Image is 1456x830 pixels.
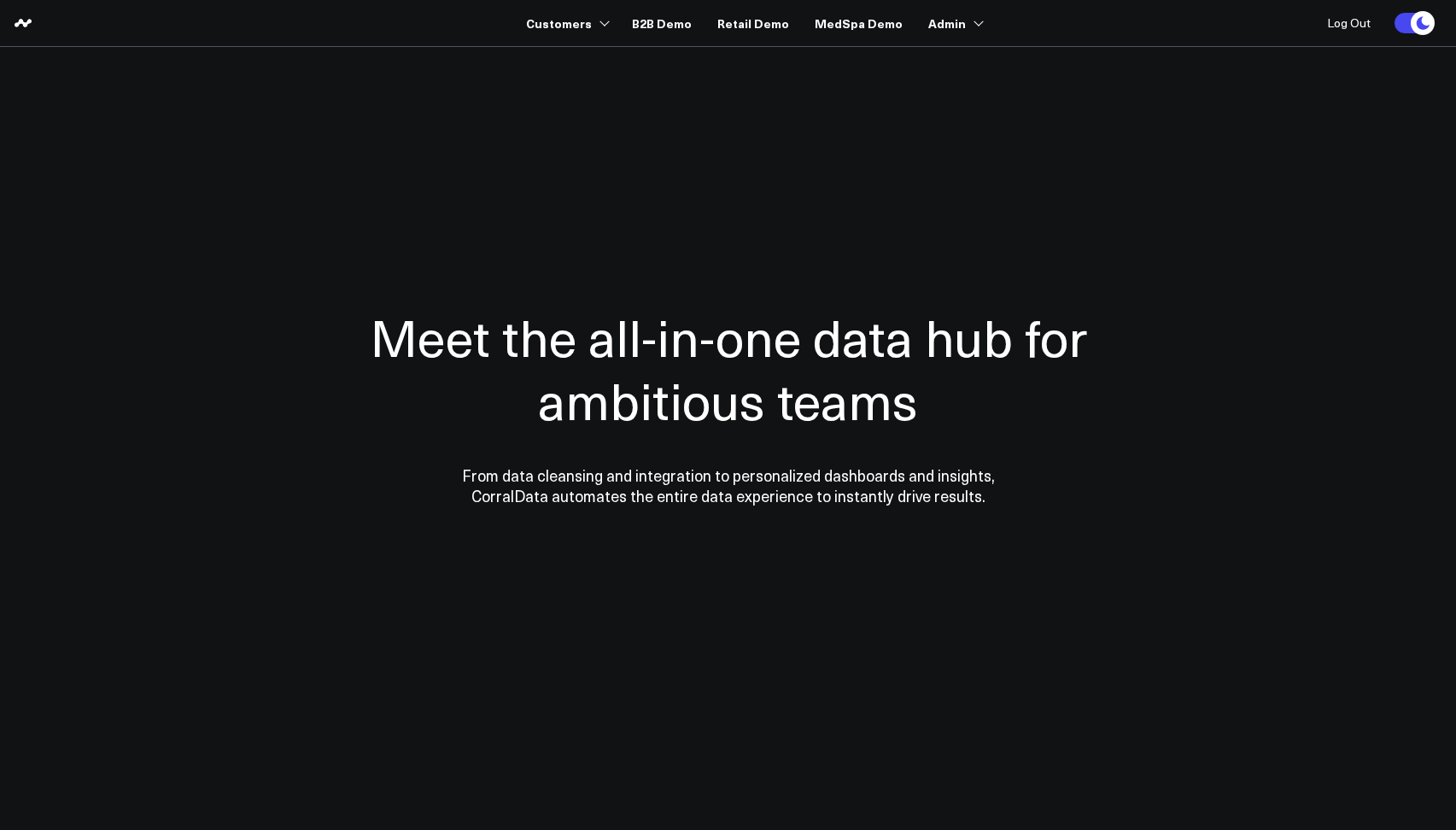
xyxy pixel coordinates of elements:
[425,465,1032,506] p: From data cleansing and integration to personalized dashboards and insights, CorralData automates...
[310,305,1147,431] h1: Meet the all-in-one data hub for ambitious teams
[717,8,789,38] a: Retail Demo
[632,8,692,38] a: B2B Demo
[815,8,903,38] a: MedSpa Demo
[526,8,606,38] a: Customers
[928,8,980,38] a: Admin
